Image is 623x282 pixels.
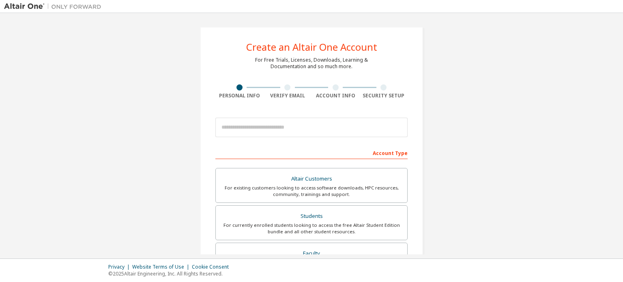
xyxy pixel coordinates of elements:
div: Account Info [311,93,360,99]
div: For Free Trials, Licenses, Downloads, Learning & Documentation and so much more. [255,57,368,70]
div: Create an Altair One Account [246,42,377,52]
div: Account Type [215,146,408,159]
div: Students [221,211,402,222]
p: © 2025 Altair Engineering, Inc. All Rights Reserved. [108,270,234,277]
div: Verify Email [264,93,312,99]
div: Personal Info [215,93,264,99]
div: Altair Customers [221,173,402,185]
img: Altair One [4,2,105,11]
div: For currently enrolled students looking to access the free Altair Student Edition bundle and all ... [221,222,402,235]
div: For existing customers looking to access software downloads, HPC resources, community, trainings ... [221,185,402,198]
div: Privacy [108,264,132,270]
div: Faculty [221,248,402,259]
div: Cookie Consent [192,264,234,270]
div: Security Setup [360,93,408,99]
div: Website Terms of Use [132,264,192,270]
